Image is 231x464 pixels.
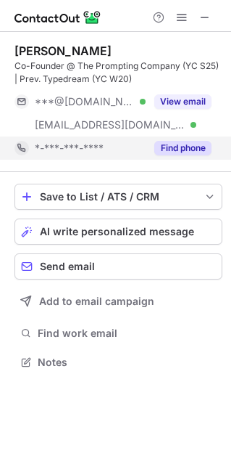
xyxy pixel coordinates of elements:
button: Notes [14,352,222,373]
span: Notes [38,356,217,369]
button: Reveal Button [154,94,211,109]
button: Reveal Button [154,141,211,155]
div: Save to List / ATS / CRM [40,191,197,203]
span: ***@[DOMAIN_NAME] [35,95,135,108]
span: [EMAIL_ADDRESS][DOMAIN_NAME] [35,118,185,131]
button: AI write personalized message [14,219,222,245]
span: AI write personalized message [40,226,194,237]
img: ContactOut v5.3.10 [14,9,101,26]
span: Add to email campaign [39,296,154,307]
div: Co-Founder @ The Prompting Company (YC S25) | Prev. Typedream (YC W20) [14,60,222,86]
span: Find work email [38,327,217,340]
button: Send email [14,253,222,280]
span: Send email [40,261,95,272]
div: [PERSON_NAME] [14,44,112,58]
button: Find work email [14,323,222,343]
button: save-profile-one-click [14,184,222,210]
button: Add to email campaign [14,288,222,314]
